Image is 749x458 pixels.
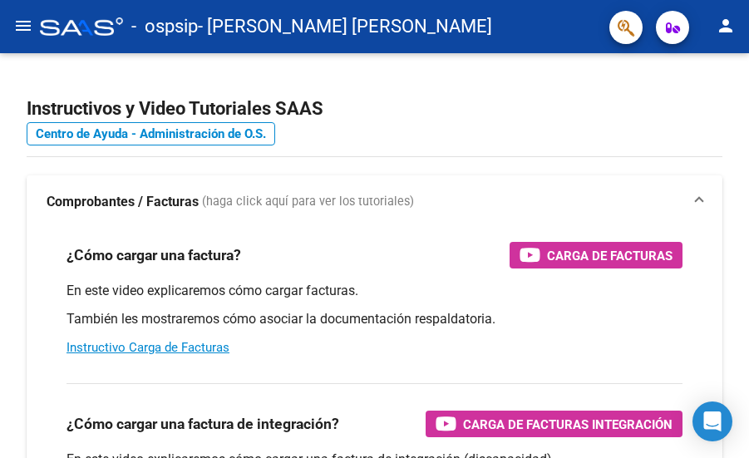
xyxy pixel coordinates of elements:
a: Centro de Ayuda - Administración de O.S. [27,122,275,145]
h3: ¿Cómo cargar una factura? [67,244,241,267]
mat-expansion-panel-header: Comprobantes / Facturas (haga click aquí para ver los tutoriales) [27,175,722,229]
h2: Instructivos y Video Tutoriales SAAS [27,93,722,125]
mat-icon: menu [13,16,33,36]
span: - ospsip [131,8,198,45]
h3: ¿Cómo cargar una factura de integración? [67,412,339,436]
span: - [PERSON_NAME] [PERSON_NAME] [198,8,492,45]
button: Carga de Facturas [510,242,682,268]
strong: Comprobantes / Facturas [47,193,199,211]
span: (haga click aquí para ver los tutoriales) [202,193,414,211]
a: Instructivo Carga de Facturas [67,340,229,355]
div: Open Intercom Messenger [692,401,732,441]
span: Carga de Facturas Integración [463,414,673,435]
button: Carga de Facturas Integración [426,411,682,437]
span: Carga de Facturas [547,245,673,266]
mat-icon: person [716,16,736,36]
p: También les mostraremos cómo asociar la documentación respaldatoria. [67,310,682,328]
p: En este video explicaremos cómo cargar facturas. [67,282,682,300]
